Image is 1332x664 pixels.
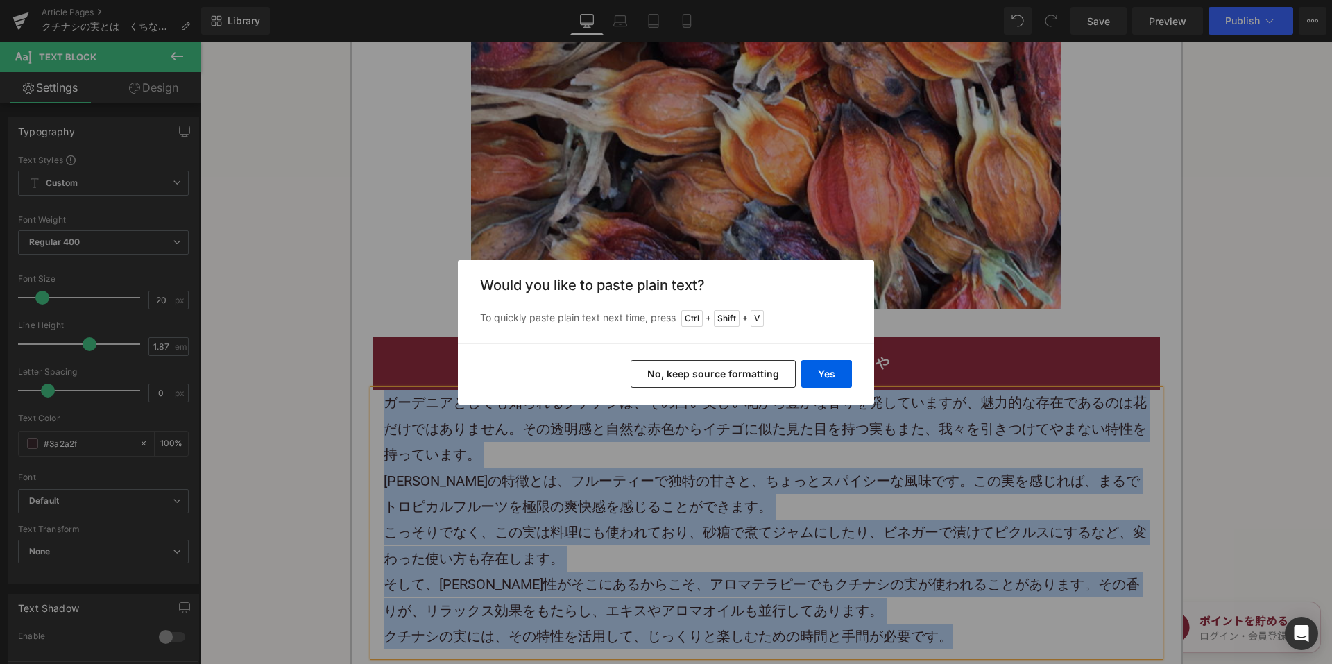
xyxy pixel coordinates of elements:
font: こっそりでなく、この実は料理にも使われており、砂糖で煮てジャムにしたり、ビネガーで漬けてピクルスにするなど、変わった使い方も存在します。 [183,482,946,525]
font: そして、[PERSON_NAME]性がそこにあるからこそ、アロマテラピーでもクチナシの実が使われることがあります。その香りが、リラックス効果をもたらし、エキスやアロマオイルも並行してあります。 [183,534,939,577]
div: Open Intercom Messenger [1285,617,1318,650]
p: To quickly paste plain text next time, press [480,310,852,327]
button: No, keep source formatting [631,360,796,388]
span: + [706,312,711,325]
h3: Would you like to paste plain text? [480,277,852,293]
span: Shift [714,310,740,327]
font: ガーデニアとしても知られるクチナシは、その白い美しい花から豊かな香りを発していますが、魅力的な存在であるのは花だけではありません。その透明感と自然な赤色からイチゴに似た見た目を持つ実もまた、我々... [183,352,946,421]
font: [PERSON_NAME]の特徴とは、フルーティーで独特の甘さと、ちょっとスパイシーな風味です。この実を感じれば、まるでトロピカルフルーツを極限の爽快感を感じることができます。 [183,431,939,473]
font: クチナシ(ガーデニア)の実の味の香りや [443,313,689,330]
font: クチナシの実には、その特性を活用して、じっくりと楽しむための時間と手間が必要です。 [183,586,752,603]
span: Ctrl [681,310,703,327]
span: + [742,312,748,325]
span: V [751,310,764,327]
button: Yes [801,360,852,388]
